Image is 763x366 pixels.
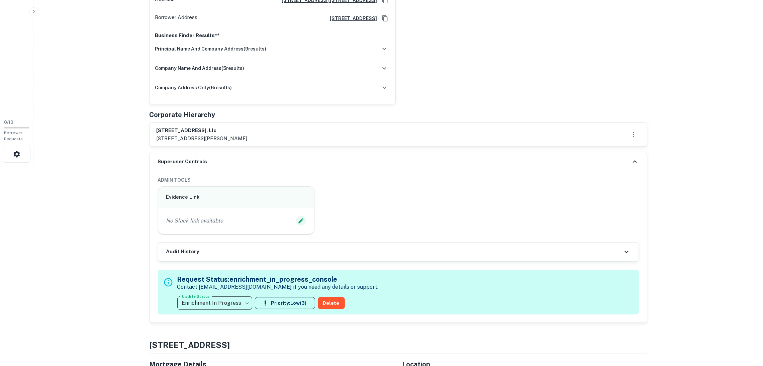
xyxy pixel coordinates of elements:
h4: [STREET_ADDRESS] [150,339,647,351]
p: [STREET_ADDRESS][PERSON_NAME] [157,134,248,143]
label: Update Status [182,293,210,299]
h6: company address only ( 6 results) [155,84,232,91]
div: Enrichment In Progress [177,294,252,312]
h6: Audit History [166,248,199,256]
h6: ADMIN TOOLS [158,176,639,184]
p: Borrower Address [155,13,198,23]
h6: Evidence Link [166,193,306,201]
button: Priority:Low(3) [255,297,315,309]
h5: Corporate Hierarchy [150,110,215,120]
button: Copy Address [380,13,390,23]
span: Borrower Requests [4,130,23,141]
h5: Request Status: enrichment_in_progress_console [177,274,379,284]
h6: company name and address ( 5 results) [155,65,245,72]
p: Business Finder Results** [155,31,390,39]
span: 0 / 10 [4,120,13,125]
button: Edit Slack Link [296,216,306,226]
h6: [STREET_ADDRESS], llc [157,127,248,134]
h6: principal name and company address ( 9 results) [155,45,267,53]
iframe: Chat Widget [730,312,763,345]
p: No Slack link available [166,217,223,225]
p: Contact [EMAIL_ADDRESS][DOMAIN_NAME] if you need any details or support. [177,283,379,291]
h6: Superuser Controls [158,158,207,166]
button: Delete [318,297,345,309]
a: [STREET_ADDRESS] [325,15,377,22]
